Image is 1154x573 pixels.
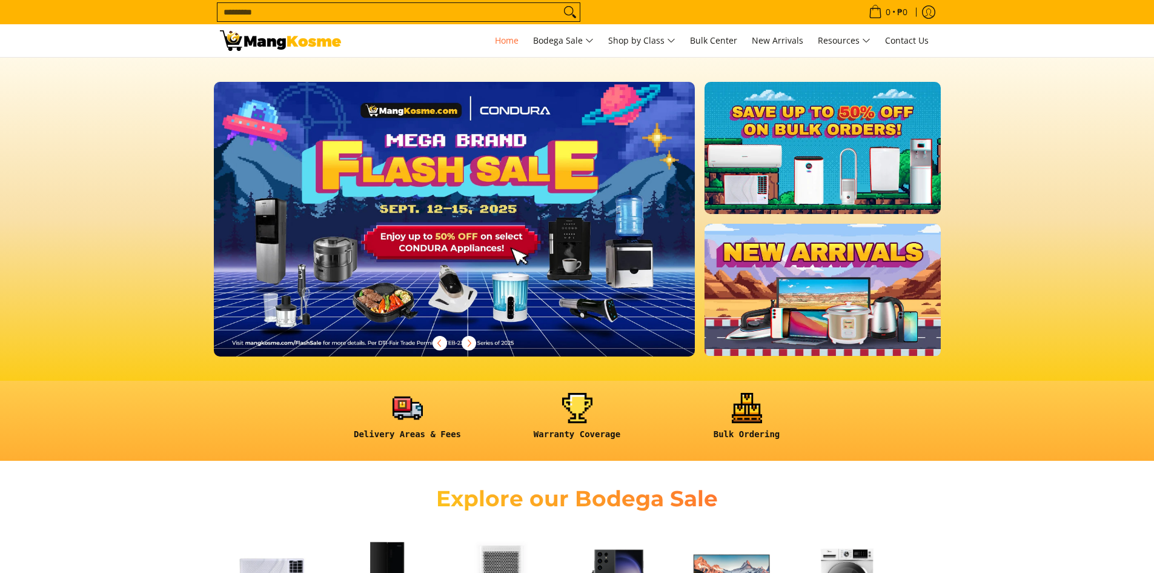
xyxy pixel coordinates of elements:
[812,24,877,57] a: Resources
[499,393,656,449] a: <h6><strong>Warranty Coverage</strong></h6>
[214,82,695,357] img: Desktop homepage 29339654 2507 42fb b9ff a0650d39e9ed
[684,24,743,57] a: Bulk Center
[329,393,486,449] a: <h6><strong>Delivery Areas & Fees</strong></h6>
[752,35,803,46] span: New Arrivals
[879,24,935,57] a: Contact Us
[895,8,909,16] span: ₱0
[402,485,753,512] h2: Explore our Bodega Sale
[353,24,935,57] nav: Main Menu
[602,24,681,57] a: Shop by Class
[489,24,525,57] a: Home
[456,330,482,357] button: Next
[527,24,600,57] a: Bodega Sale
[426,330,453,357] button: Previous
[495,35,519,46] span: Home
[746,24,809,57] a: New Arrivals
[884,8,892,16] span: 0
[560,3,580,21] button: Search
[865,5,911,19] span: •
[220,30,341,51] img: Mang Kosme: Your Home Appliances Warehouse Sale Partner!
[533,33,594,49] span: Bodega Sale
[818,33,870,49] span: Resources
[668,393,826,449] a: <h6><strong>Bulk Ordering</strong></h6>
[885,35,929,46] span: Contact Us
[608,33,675,49] span: Shop by Class
[690,35,737,46] span: Bulk Center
